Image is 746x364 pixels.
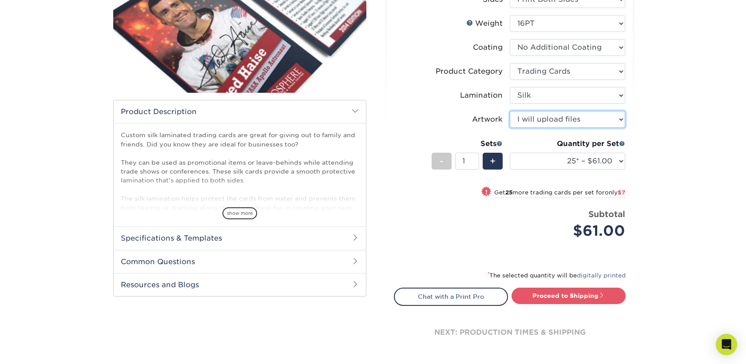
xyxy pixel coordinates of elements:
span: - [440,154,444,168]
a: Proceed to Shipping [512,288,626,304]
small: The selected quantity will be [488,272,626,279]
span: + [490,154,496,168]
strong: 25 [505,189,512,196]
small: Get more trading cards per set for [494,189,625,198]
h2: Resources and Blogs [114,273,366,296]
span: show more [222,207,257,219]
div: $61.00 [516,220,625,241]
div: Quantity per Set [510,138,625,149]
strong: Subtotal [588,209,625,219]
h2: Specifications & Templates [114,226,366,249]
div: Sets [432,138,503,149]
a: digitally printed [577,272,626,279]
h2: Product Description [114,100,366,123]
div: Coating [473,42,503,53]
p: Custom silk laminated trading cards are great for giving out to family and friends. Did you know ... [121,131,359,221]
span: ! [485,187,488,197]
div: next: production times & shipping [394,306,626,359]
iframe: Google Customer Reviews [2,337,75,361]
div: Artwork [472,114,503,125]
div: Open Intercom Messenger [716,334,737,355]
span: only [605,189,625,196]
div: Product Category [436,66,503,77]
a: Chat with a Print Pro [394,288,508,305]
span: $7 [618,189,625,196]
h2: Common Questions [114,250,366,273]
div: Lamination [460,90,503,101]
div: Weight [466,18,503,29]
